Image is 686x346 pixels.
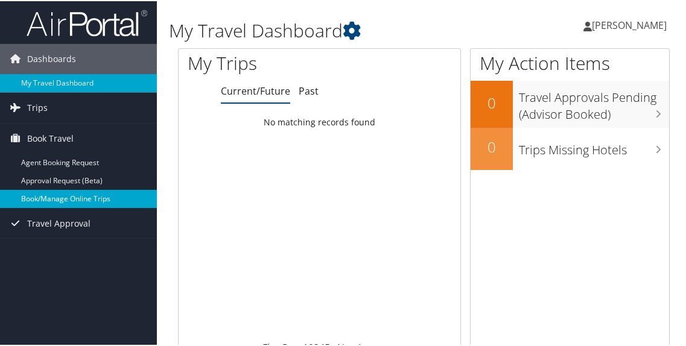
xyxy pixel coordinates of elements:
[169,17,509,42] h1: My Travel Dashboard
[471,49,669,75] h1: My Action Items
[27,207,91,237] span: Travel Approval
[471,136,513,156] h2: 0
[27,122,74,153] span: Book Travel
[519,82,669,122] h3: Travel Approvals Pending (Advisor Booked)
[179,110,460,132] td: No matching records found
[299,83,319,96] a: Past
[519,134,669,157] h3: Trips Missing Hotels
[27,8,147,36] img: airportal-logo.png
[592,17,667,31] span: [PERSON_NAME]
[27,43,76,73] span: Dashboards
[188,49,334,75] h1: My Trips
[471,80,669,126] a: 0Travel Approvals Pending (Advisor Booked)
[221,83,290,96] a: Current/Future
[27,92,48,122] span: Trips
[471,127,669,169] a: 0Trips Missing Hotels
[471,92,513,112] h2: 0
[583,6,679,42] a: [PERSON_NAME]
